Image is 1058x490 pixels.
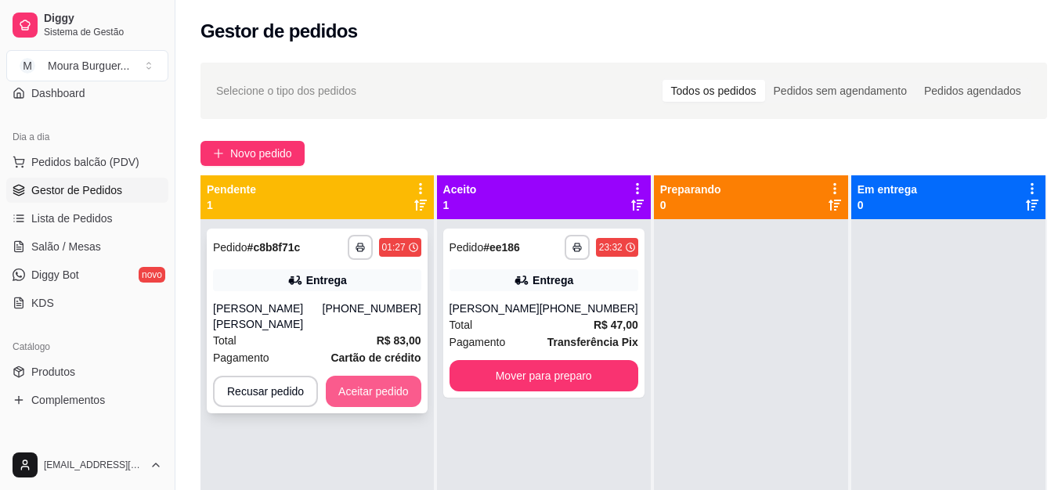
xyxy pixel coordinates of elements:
[450,333,506,351] span: Pagamento
[6,334,168,359] div: Catálogo
[450,241,484,254] span: Pedido
[48,58,129,74] div: Moura Burguer ...
[6,6,168,44] a: DiggySistema de Gestão
[31,85,85,101] span: Dashboard
[6,234,168,259] a: Salão / Mesas
[207,197,256,213] p: 1
[6,124,168,150] div: Dia a dia
[660,197,721,213] p: 0
[6,446,168,484] button: [EMAIL_ADDRESS][DOMAIN_NAME]
[6,359,168,384] a: Produtos
[247,241,301,254] strong: # c8b8f71c
[323,301,421,332] div: [PHONE_NUMBER]
[31,392,105,408] span: Complementos
[533,272,573,288] div: Entrega
[31,182,122,198] span: Gestor de Pedidos
[200,141,305,166] button: Novo pedido
[660,182,721,197] p: Preparando
[31,211,113,226] span: Lista de Pedidos
[31,239,101,254] span: Salão / Mesas
[858,182,917,197] p: Em entrega
[483,241,520,254] strong: # ee186
[44,459,143,471] span: [EMAIL_ADDRESS][DOMAIN_NAME]
[213,349,269,366] span: Pagamento
[326,376,421,407] button: Aceitar pedido
[382,241,406,254] div: 01:27
[213,301,323,332] div: [PERSON_NAME] [PERSON_NAME]
[213,241,247,254] span: Pedido
[915,80,1030,102] div: Pedidos agendados
[377,334,421,347] strong: R$ 83,00
[6,50,168,81] button: Select a team
[31,364,75,380] span: Produtos
[6,150,168,175] button: Pedidos balcão (PDV)
[44,26,162,38] span: Sistema de Gestão
[213,332,237,349] span: Total
[765,80,915,102] div: Pedidos sem agendamento
[547,336,638,348] strong: Transferência Pix
[443,197,477,213] p: 1
[540,301,638,316] div: [PHONE_NUMBER]
[330,351,421,364] strong: Cartão de crédito
[31,267,79,283] span: Diggy Bot
[663,80,765,102] div: Todos os pedidos
[213,376,318,407] button: Recusar pedido
[13,438,55,450] span: Relatórios
[450,301,540,316] div: [PERSON_NAME]
[207,182,256,197] p: Pendente
[216,82,356,99] span: Selecione o tipo dos pedidos
[31,154,139,170] span: Pedidos balcão (PDV)
[6,290,168,315] a: KDS
[31,295,54,311] span: KDS
[230,145,292,162] span: Novo pedido
[6,387,168,413] a: Complementos
[213,148,224,159] span: plus
[450,360,638,391] button: Mover para preparo
[306,272,347,288] div: Entrega
[44,12,162,26] span: Diggy
[6,262,168,287] a: Diggy Botnovo
[20,58,35,74] span: M
[594,319,638,331] strong: R$ 47,00
[6,178,168,203] a: Gestor de Pedidos
[443,182,477,197] p: Aceito
[6,81,168,106] a: Dashboard
[200,19,358,44] h2: Gestor de pedidos
[6,206,168,231] a: Lista de Pedidos
[599,241,623,254] div: 23:32
[450,316,473,333] span: Total
[858,197,917,213] p: 0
